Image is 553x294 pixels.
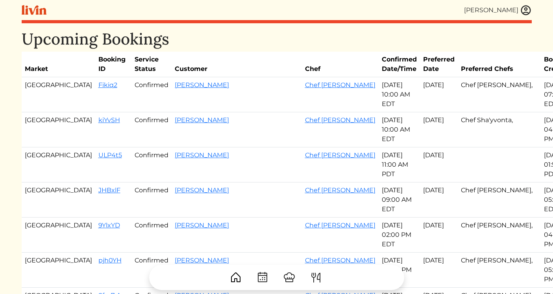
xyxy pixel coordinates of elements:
[379,218,420,253] td: [DATE] 02:00 PM EDT
[175,186,229,194] a: [PERSON_NAME]
[172,52,302,77] th: Customer
[420,112,458,147] td: [DATE]
[379,77,420,112] td: [DATE] 10:00 AM EDT
[458,182,541,218] td: Chef [PERSON_NAME],
[420,77,458,112] td: [DATE]
[458,77,541,112] td: Chef [PERSON_NAME],
[379,253,420,288] td: [DATE] 06:00 PM PDT
[305,257,375,264] a: Chef [PERSON_NAME]
[310,271,322,284] img: ForkKnife-55491504ffdb50bab0c1e09e7649658475375261d09fd45db06cec23bce548bf.svg
[131,182,172,218] td: Confirmed
[175,221,229,229] a: [PERSON_NAME]
[95,52,131,77] th: Booking ID
[22,147,95,182] td: [GEOGRAPHIC_DATA]
[464,6,518,15] div: [PERSON_NAME]
[520,4,532,16] img: user_account-e6e16d2ec92f44fc35f99ef0dc9cddf60790bfa021a6ecb1c896eb5d2907b31c.svg
[131,77,172,112] td: Confirmed
[22,112,95,147] td: [GEOGRAPHIC_DATA]
[256,271,269,284] img: CalendarDots-5bcf9d9080389f2a281d69619e1c85352834be518fbc73d9501aef674afc0d57.svg
[22,52,95,77] th: Market
[420,218,458,253] td: [DATE]
[458,112,541,147] td: Chef Sha'yvonta,
[22,218,95,253] td: [GEOGRAPHIC_DATA]
[98,151,122,159] a: ULP4t5
[420,182,458,218] td: [DATE]
[420,52,458,77] th: Preferred Date
[98,257,122,264] a: pjh0YH
[305,221,375,229] a: Chef [PERSON_NAME]
[98,186,120,194] a: JHBxlF
[131,218,172,253] td: Confirmed
[98,221,120,229] a: 9YlxYD
[229,271,242,284] img: House-9bf13187bcbb5817f509fe5e7408150f90897510c4275e13d0d5fca38e0b5951.svg
[379,112,420,147] td: [DATE] 10:00 AM EDT
[131,52,172,77] th: Service Status
[175,257,229,264] a: [PERSON_NAME]
[379,52,420,77] th: Confirmed Date/Time
[175,116,229,124] a: [PERSON_NAME]
[305,81,375,89] a: Chef [PERSON_NAME]
[131,112,172,147] td: Confirmed
[98,116,120,124] a: kiYvSH
[131,253,172,288] td: Confirmed
[305,116,375,124] a: Chef [PERSON_NAME]
[305,186,375,194] a: Chef [PERSON_NAME]
[22,182,95,218] td: [GEOGRAPHIC_DATA]
[175,151,229,159] a: [PERSON_NAME]
[302,52,379,77] th: Chef
[22,30,532,48] h1: Upcoming Bookings
[305,151,375,159] a: Chef [PERSON_NAME]
[22,5,46,15] img: livin-logo-a0d97d1a881af30f6274990eb6222085a2533c92bbd1e4f22c21b4f0d0e3210c.svg
[283,271,296,284] img: ChefHat-a374fb509e4f37eb0702ca99f5f64f3b6956810f32a249b33092029f8484b388.svg
[458,52,541,77] th: Preferred Chefs
[22,253,95,288] td: [GEOGRAPHIC_DATA]
[22,77,95,112] td: [GEOGRAPHIC_DATA]
[420,147,458,182] td: [DATE]
[131,147,172,182] td: Confirmed
[175,81,229,89] a: [PERSON_NAME]
[379,147,420,182] td: [DATE] 11:00 AM PDT
[98,81,117,89] a: Fikiq2
[379,182,420,218] td: [DATE] 09:00 AM EDT
[458,253,541,288] td: Chef [PERSON_NAME],
[458,218,541,253] td: Chef [PERSON_NAME],
[420,253,458,288] td: [DATE]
